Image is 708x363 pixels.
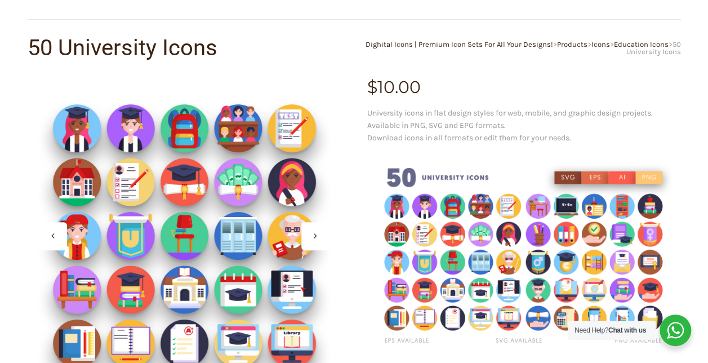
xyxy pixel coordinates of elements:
[557,40,587,48] a: Products
[608,326,646,334] strong: Chat with us
[367,77,377,98] span: $
[28,37,354,59] h1: 50 University Icons
[366,40,553,48] a: Dighital Icons | Premium Icon Sets For All Your Designs!
[367,107,681,144] p: University icons in flat design styles for web, mobile, and graphic design projects. Available in...
[591,40,610,48] a: Icons
[626,40,681,56] span: 50 University Icons
[614,40,669,48] a: Education Icons
[367,77,421,98] bdi: 10.00
[575,326,646,334] span: Need Help?
[354,41,681,55] div: > > > >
